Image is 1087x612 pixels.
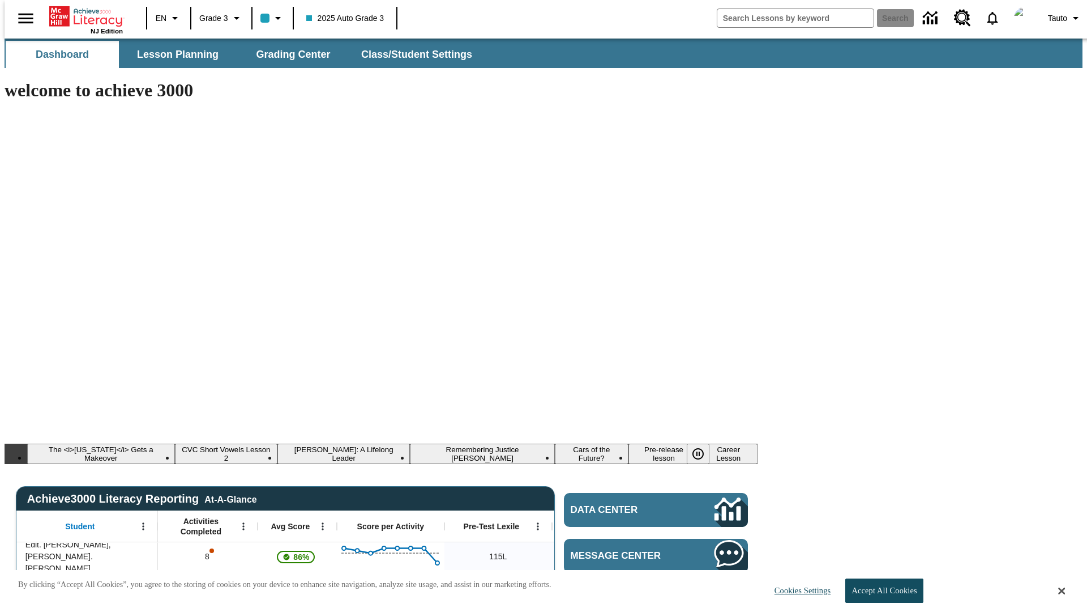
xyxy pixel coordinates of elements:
[271,521,310,532] span: Avg Score
[916,3,947,34] a: Data Center
[947,3,978,33] a: Resource Center, Will open in new tab
[204,551,212,563] p: 8
[6,41,119,68] button: Dashboard
[151,8,187,28] button: Language: EN, Select a language
[1058,586,1065,596] button: Close
[289,547,314,567] span: 86%
[237,41,350,68] button: Grading Center
[27,492,257,505] span: Achieve3000 Literacy Reporting
[357,521,425,532] span: Score per Activity
[978,3,1007,33] a: Notifications
[571,504,677,516] span: Data Center
[9,2,42,35] button: Open side menu
[175,444,278,464] button: Slide 2 CVC Short Vowels Lesson 2
[564,539,748,573] a: Message Center
[235,518,252,535] button: Open Menu
[256,48,330,61] span: Grading Center
[1043,8,1087,28] button: Profile/Settings
[1007,3,1043,33] button: Select a new avatar
[158,542,258,571] div: 8, One or more Activity scores may be invalid., Edit. Alberto, Sauto. Alberto
[199,12,228,24] span: Grade 3
[1048,12,1067,24] span: Tauto
[717,9,874,27] input: search field
[700,444,758,464] button: Slide 7 Career Lesson
[5,80,758,101] h1: welcome to achieve 3000
[27,444,175,464] button: Slide 1 The <i>Missouri</i> Gets a Makeover
[306,12,384,24] span: 2025 Auto Grade 3
[18,579,551,590] p: By clicking “Accept All Cookies”, you agree to the storing of cookies on your device to enhance s...
[1014,7,1037,29] img: avatar image
[277,444,410,464] button: Slide 3 Dianne Feinstein: A Lifelong Leader
[489,551,507,563] span: 115 Lexile, Edit. Alberto, Sauto. Alberto
[164,516,238,537] span: Activities Completed
[361,48,472,61] span: Class/Student Settings
[628,444,700,464] button: Slide 6 Pre-release lesson
[25,539,152,575] span: Edit. [PERSON_NAME], [PERSON_NAME]. [PERSON_NAME]
[204,492,256,505] div: At-A-Glance
[564,493,748,527] a: Data Center
[687,444,721,464] div: Pause
[121,41,234,68] button: Lesson Planning
[571,550,681,562] span: Message Center
[5,41,482,68] div: SubNavbar
[410,444,555,464] button: Slide 4 Remembering Justice O'Connor
[352,41,481,68] button: Class/Student Settings
[65,521,95,532] span: Student
[764,579,835,602] button: Cookies Settings
[256,8,289,28] button: Class color is light blue. Change class color
[529,518,546,535] button: Open Menu
[5,39,1082,68] div: SubNavbar
[36,48,89,61] span: Dashboard
[314,518,331,535] button: Open Menu
[687,444,709,464] button: Pause
[49,5,123,28] a: Home
[49,4,123,35] div: Home
[555,444,628,464] button: Slide 5 Cars of the Future?
[156,12,166,24] span: EN
[135,518,152,535] button: Open Menu
[91,28,123,35] span: NJ Edition
[195,8,248,28] button: Grade: Grade 3, Select a grade
[258,542,337,571] div: , 86%, This student's Average First Try Score 86% is above 75%, Edit. Alberto, Sauto. Alberto
[137,48,219,61] span: Lesson Planning
[845,579,923,603] button: Accept All Cookies
[464,521,520,532] span: Pre-Test Lexile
